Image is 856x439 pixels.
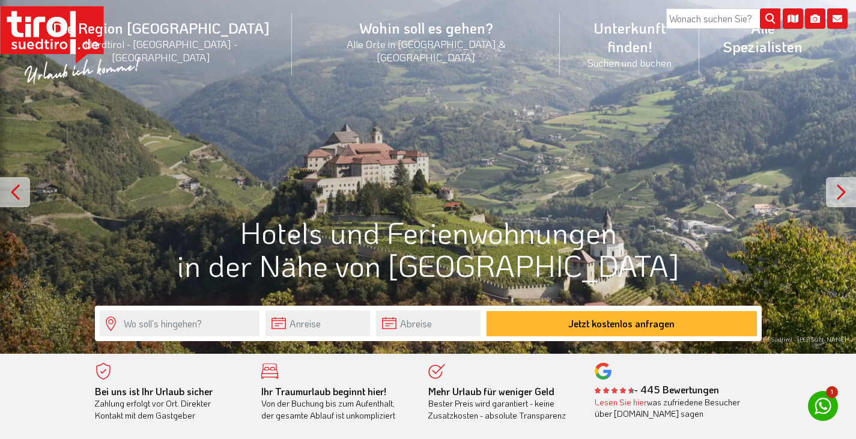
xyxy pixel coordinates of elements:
i: Karte öffnen [783,8,803,29]
div: was zufriedene Besucher über [DOMAIN_NAME] sagen [595,396,744,420]
i: Kontakt [827,8,848,29]
small: Nordtirol - [GEOGRAPHIC_DATA] - [GEOGRAPHIC_DATA] [44,37,278,64]
h1: Hotels und Ferienwohnungen in der Nähe von [GEOGRAPHIC_DATA] [95,216,762,282]
input: Wonach suchen Sie? [666,8,780,29]
span: 1 [826,386,838,398]
a: Lesen Sie hier [595,396,647,408]
div: Von der Buchung bis zum Aufenthalt, der gesamte Ablauf ist unkompliziert [261,386,410,422]
input: Abreise [376,310,481,336]
input: Wo soll's hingehen? [100,310,260,336]
b: Bei uns ist Ihr Urlaub sicher [95,385,213,398]
a: Unterkunft finden!Suchen und buchen [560,5,699,82]
i: Fotogalerie [805,8,825,29]
a: Wohin soll es gehen?Alle Orte in [GEOGRAPHIC_DATA] & [GEOGRAPHIC_DATA] [292,5,560,77]
b: Ihr Traumurlaub beginnt hier! [261,385,386,398]
input: Anreise [266,310,370,336]
small: Suchen und buchen [574,56,685,69]
b: - 445 Bewertungen [595,383,719,396]
div: Bester Preis wird garantiert - keine Zusatzkosten - absolute Transparenz [428,386,577,422]
button: Jetzt kostenlos anfragen [487,311,757,336]
a: Die Region [GEOGRAPHIC_DATA]Nordtirol - [GEOGRAPHIC_DATA] - [GEOGRAPHIC_DATA] [30,5,292,77]
a: Alle Spezialisten [699,5,826,69]
small: Alle Orte in [GEOGRAPHIC_DATA] & [GEOGRAPHIC_DATA] [306,37,545,64]
b: Mehr Urlaub für weniger Geld [428,385,554,398]
a: 1 [808,391,838,421]
div: Zahlung erfolgt vor Ort. Direkter Kontakt mit dem Gastgeber [95,386,244,422]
